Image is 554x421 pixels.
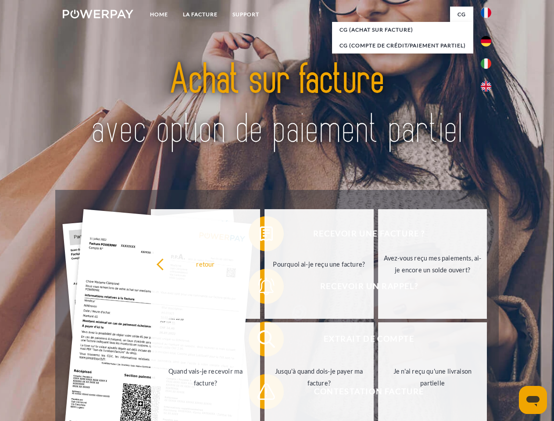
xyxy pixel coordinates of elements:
img: en [481,81,491,92]
a: Support [225,7,267,22]
iframe: Bouton de lancement de la fenêtre de messagerie [519,386,547,414]
a: CG (achat sur facture) [332,22,473,38]
img: de [481,36,491,46]
div: Quand vais-je recevoir ma facture? [156,365,255,389]
img: it [481,58,491,69]
img: title-powerpay_fr.svg [84,42,470,168]
img: logo-powerpay-white.svg [63,10,133,18]
a: LA FACTURE [175,7,225,22]
a: CG (Compte de crédit/paiement partiel) [332,38,473,54]
div: Je n'ai reçu qu'une livraison partielle [383,365,482,389]
a: Home [143,7,175,22]
div: Pourquoi ai-je reçu une facture? [270,258,368,270]
div: retour [156,258,255,270]
div: Jusqu'à quand dois-je payer ma facture? [270,365,368,389]
a: Avez-vous reçu mes paiements, ai-je encore un solde ouvert? [378,209,487,319]
a: CG [450,7,473,22]
img: fr [481,7,491,18]
div: Avez-vous reçu mes paiements, ai-je encore un solde ouvert? [383,252,482,276]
